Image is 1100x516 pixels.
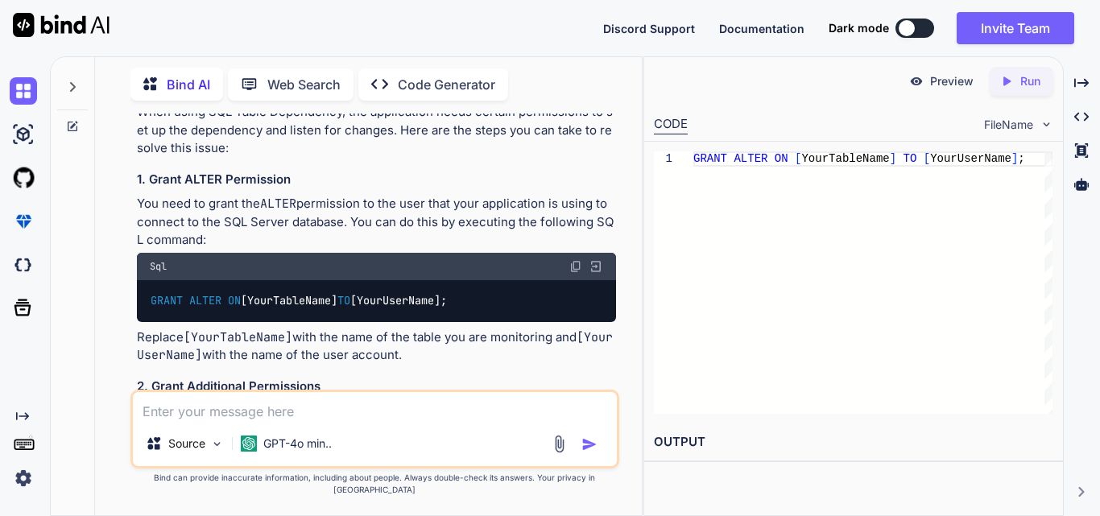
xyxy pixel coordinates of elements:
[589,259,603,274] img: Open in Browser
[603,20,695,37] button: Discord Support
[775,152,788,165] span: ON
[10,208,37,235] img: premium
[1011,152,1018,165] span: ]
[13,13,110,37] img: Bind AI
[150,260,167,273] span: Sql
[957,12,1074,44] button: Invite Team
[150,292,449,309] code: [YourTableName] [YourUserName];
[550,435,569,453] img: attachment
[1020,73,1040,89] p: Run
[581,436,598,452] img: icon
[569,260,582,273] img: copy
[654,115,688,134] div: CODE
[890,152,896,165] span: ]
[719,20,804,37] button: Documentation
[924,152,930,165] span: [
[130,472,619,496] p: Bind can provide inaccurate information, including about people. Always double-check its answers....
[1018,152,1024,165] span: ;
[137,195,616,250] p: You need to grant the permission to the user that your application is using to connect to the SQL...
[829,20,889,36] span: Dark mode
[168,436,205,452] p: Source
[734,152,767,165] span: ALTER
[10,464,37,492] img: settings
[654,151,672,167] div: 1
[137,329,613,364] code: [YourUserName]
[904,152,917,165] span: TO
[137,103,616,158] p: When using SQL Table Dependency, the application needs certain permissions to set up the dependen...
[693,152,727,165] span: GRANT
[801,152,889,165] span: YourTableName
[137,328,616,365] p: Replace with the name of the table you are monitoring and with the name of the user account.
[603,22,695,35] span: Discord Support
[398,75,495,94] p: Code Generator
[10,251,37,279] img: darkCloudIdeIcon
[263,436,332,452] p: GPT-4o min..
[644,423,1063,461] h2: OUTPUT
[719,22,804,35] span: Documentation
[137,378,616,396] h3: 2. Grant Additional Permissions
[241,436,257,452] img: GPT-4o mini
[337,294,350,308] span: TO
[930,73,974,89] p: Preview
[260,196,296,212] code: ALTER
[137,171,616,189] h3: 1. Grant ALTER Permission
[228,294,241,308] span: ON
[210,437,224,451] img: Pick Models
[10,121,37,148] img: ai-studio
[167,75,210,94] p: Bind AI
[795,152,801,165] span: [
[10,77,37,105] img: chat
[1040,118,1053,131] img: chevron down
[984,117,1033,133] span: FileName
[10,164,37,192] img: githubLight
[267,75,341,94] p: Web Search
[909,74,924,89] img: preview
[189,294,221,308] span: ALTER
[930,152,1011,165] span: YourUserName
[184,329,292,345] code: [YourTableName]
[151,294,183,308] span: GRANT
